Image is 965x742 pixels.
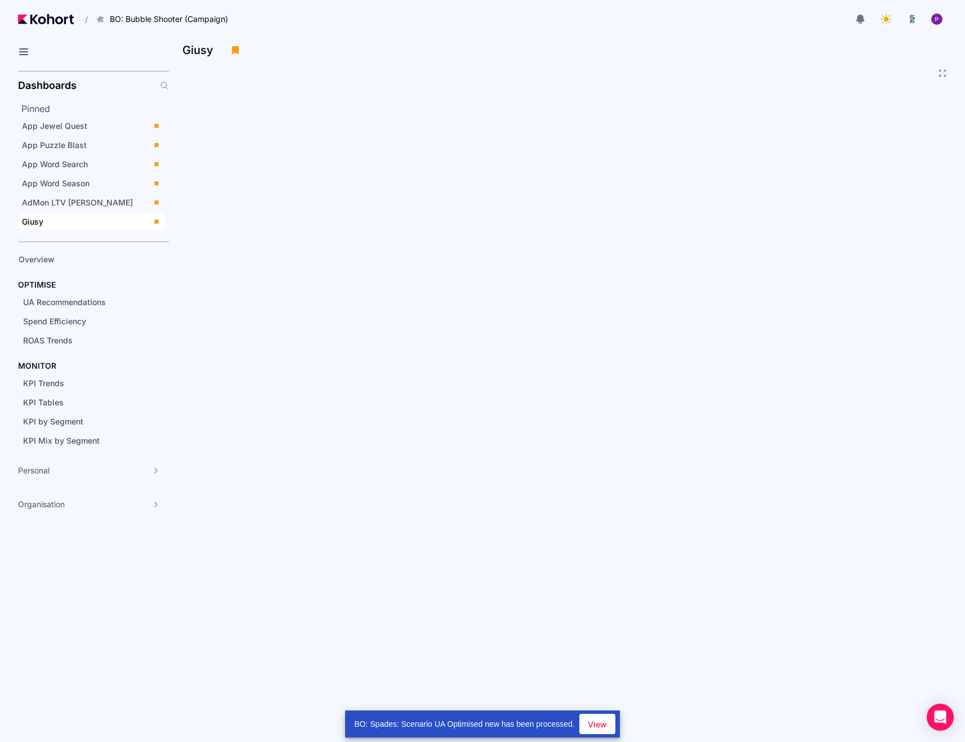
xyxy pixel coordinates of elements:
a: KPI Trends [19,375,150,392]
h4: OPTIMISE [18,279,56,290]
a: AdMon LTV [PERSON_NAME] [18,194,166,211]
span: Organisation [18,499,65,510]
span: App Jewel Quest [22,121,87,131]
a: App Word Search [18,156,166,173]
h2: Dashboards [18,81,77,91]
a: Overview [15,251,150,268]
span: App Puzzle Blast [22,140,87,150]
span: KPI by Segment [23,417,83,426]
a: UA Recommendations [19,294,150,311]
span: AdMon LTV [PERSON_NAME] [22,198,133,207]
a: KPI Tables [19,394,150,411]
a: App Jewel Quest [18,118,166,135]
span: Giusy [22,217,43,226]
span: / [76,14,88,25]
a: ROAS Trends [19,332,150,349]
h2: Pinned [21,102,169,115]
span: KPI Mix by Segment [23,436,100,445]
a: Giusy [18,213,166,230]
a: KPI Mix by Segment [19,432,150,449]
a: KPI by Segment [19,413,150,430]
span: View [588,718,607,730]
span: KPI Tables [23,397,64,407]
button: Fullscreen [938,69,947,78]
span: ROAS Trends [23,336,73,345]
img: Kohort logo [18,14,74,24]
span: Spend Efficiency [23,316,86,326]
span: Overview [19,254,55,264]
span: App Word Search [22,159,88,169]
h4: MONITOR [18,360,56,372]
span: App Word Season [22,178,90,188]
span: BO: Bubble Shooter (Campaign) [110,14,228,25]
span: Personal [18,465,50,476]
span: UA Recommendations [23,297,106,307]
img: logo_logo_images_1_20240607072359498299_20240828135028712857.jpeg [906,14,918,25]
button: BO: Bubble Shooter (Campaign) [90,10,240,29]
a: App Word Season [18,175,166,192]
a: App Puzzle Blast [18,137,166,154]
span: KPI Trends [23,378,64,388]
div: Open Intercom Messenger [927,704,954,731]
h3: Giusy [182,44,220,56]
a: Spend Efficiency [19,313,150,330]
button: View [579,714,615,734]
div: BO: Spades: Scenario UA Optimised new has been processed. [345,710,579,737]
